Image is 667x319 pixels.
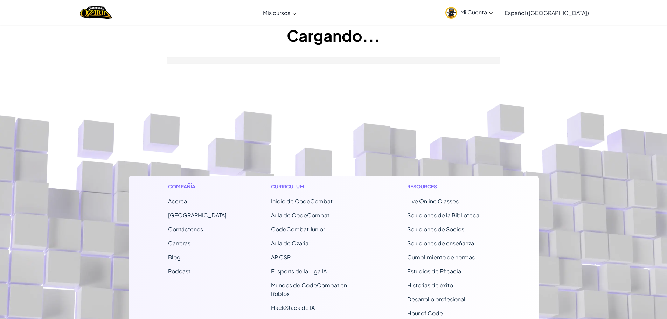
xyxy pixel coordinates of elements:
a: Estudios de Eficacia [407,268,461,275]
a: [GEOGRAPHIC_DATA] [168,211,227,219]
a: HackStack de IA [271,304,315,311]
a: Live Online Classes [407,197,459,205]
a: Acerca [168,197,187,205]
span: Mi Cuenta [460,8,493,16]
a: Blog [168,254,181,261]
a: Mi Cuenta [442,1,497,23]
span: Contáctenos [168,226,203,233]
a: Soluciones de la Biblioteca [407,211,479,219]
img: Home [80,5,112,20]
a: Soluciones de Socios [407,226,464,233]
a: Historias de éxito [407,282,453,289]
a: Soluciones de enseñanza [407,240,474,247]
a: Aula de Ozaria [271,240,308,247]
span: Mis cursos [263,9,290,16]
a: Español ([GEOGRAPHIC_DATA]) [501,3,592,22]
a: Carreras [168,240,190,247]
a: Aula de CodeCombat [271,211,329,219]
a: CodeCombat Junior [271,226,325,233]
h1: Compañía [168,183,227,190]
a: Hour of Code [407,310,443,317]
span: Inicio de CodeCombat [271,197,333,205]
a: Podcast. [168,268,192,275]
a: E-sports de la Liga IA [271,268,327,275]
img: avatar [445,7,457,19]
a: Cumplimiento de normas [407,254,475,261]
a: Desarrollo profesional [407,296,465,303]
h1: Curriculum [271,183,363,190]
a: Mundos de CodeCombat en Roblox [271,282,347,297]
a: Mis cursos [259,3,300,22]
h1: Resources [407,183,499,190]
a: AP CSP [271,254,291,261]
span: Español ([GEOGRAPHIC_DATA]) [505,9,589,16]
a: Ozaria by CodeCombat logo [80,5,112,20]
